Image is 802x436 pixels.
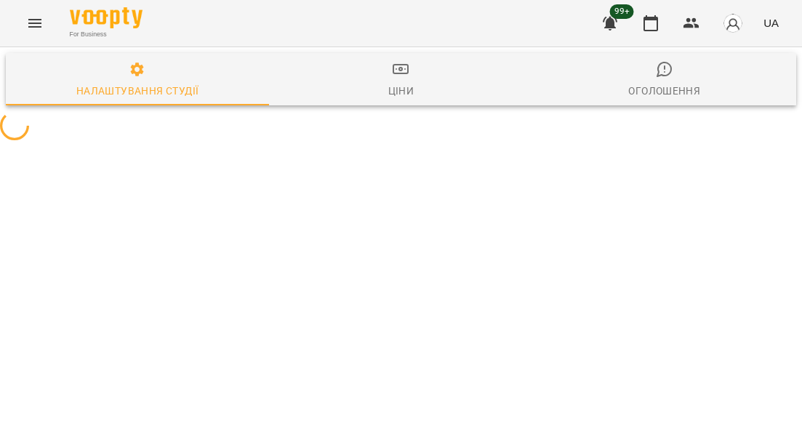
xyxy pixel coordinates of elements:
[723,13,743,33] img: avatar_s.png
[70,30,143,39] span: For Business
[610,4,634,19] span: 99+
[758,9,785,36] button: UA
[763,15,779,31] span: UA
[70,7,143,28] img: Voopty Logo
[628,82,700,100] div: Оголошення
[17,6,52,41] button: Menu
[388,82,414,100] div: Ціни
[76,82,199,100] div: Налаштування студії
